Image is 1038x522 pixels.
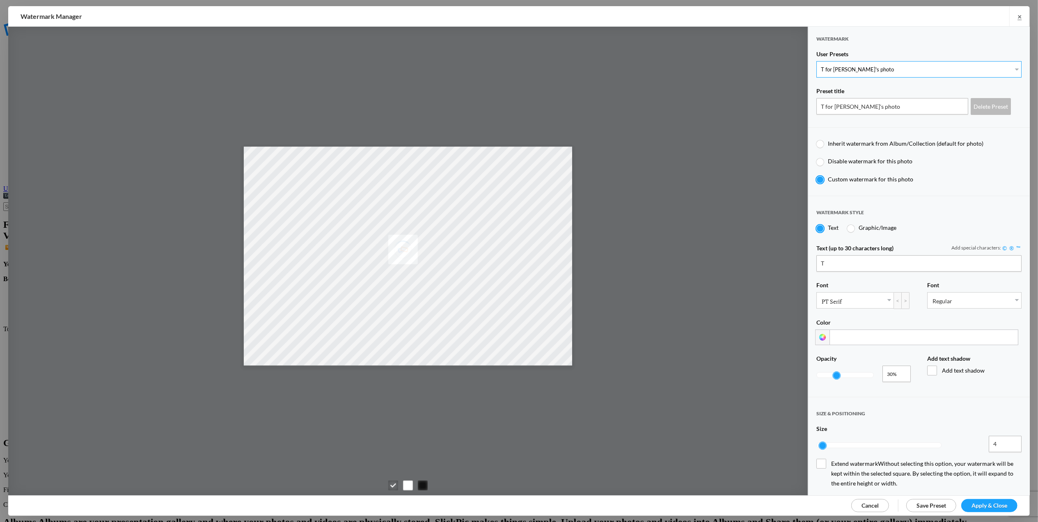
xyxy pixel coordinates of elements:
div: < [894,292,902,309]
span: Preset title [816,87,844,98]
div: > [901,292,910,309]
a: Regular [928,293,1021,308]
span: Opacity [816,355,836,366]
span: Save Preset [917,502,946,509]
a: ™ [1015,245,1022,252]
span: Watermark [816,36,849,49]
span: Text (up to 30 characters long) [816,245,894,255]
span: Custom watermark for this photo [828,176,914,183]
span: 30% [887,370,901,378]
span: Without selecting this option, your watermark will be kept within the selected square. By selecti... [831,460,1013,487]
span: SIZE & POSITIONING [816,410,865,424]
div: Delete Preset [971,98,1011,115]
span: Apply & Close [972,502,1007,509]
span: Size [816,425,827,436]
a: ® [1008,245,1015,252]
input: Name for your Watermark Preset [816,98,968,114]
span: Text [828,224,839,231]
span: User Presets [816,50,848,61]
span: Graphic/Image [859,224,896,231]
span: Add text shadow [927,355,970,366]
span: Disable watermark for this photo [828,158,913,165]
h2: Watermark Manager [21,6,670,27]
div: Add special characters: [951,245,1022,252]
span: Inherit watermark from Album/Collection (default for photo) [828,140,984,147]
a: PT Serif [817,293,894,308]
a: Apply & Close [961,499,1017,512]
a: Save Preset [906,499,956,512]
span: Font [816,282,828,292]
span: Color [816,319,831,330]
span: Add text shadow [927,366,1022,375]
span: Cancel [862,502,879,509]
a: © [1001,245,1008,252]
a: × [1009,6,1030,26]
a: Cancel [851,499,889,512]
span: Font [927,282,939,292]
span: Extend watermark [816,459,1022,488]
span: Watermark style [816,209,864,223]
input: Enter your text here, for example: © Andy Anderson [816,255,1022,272]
